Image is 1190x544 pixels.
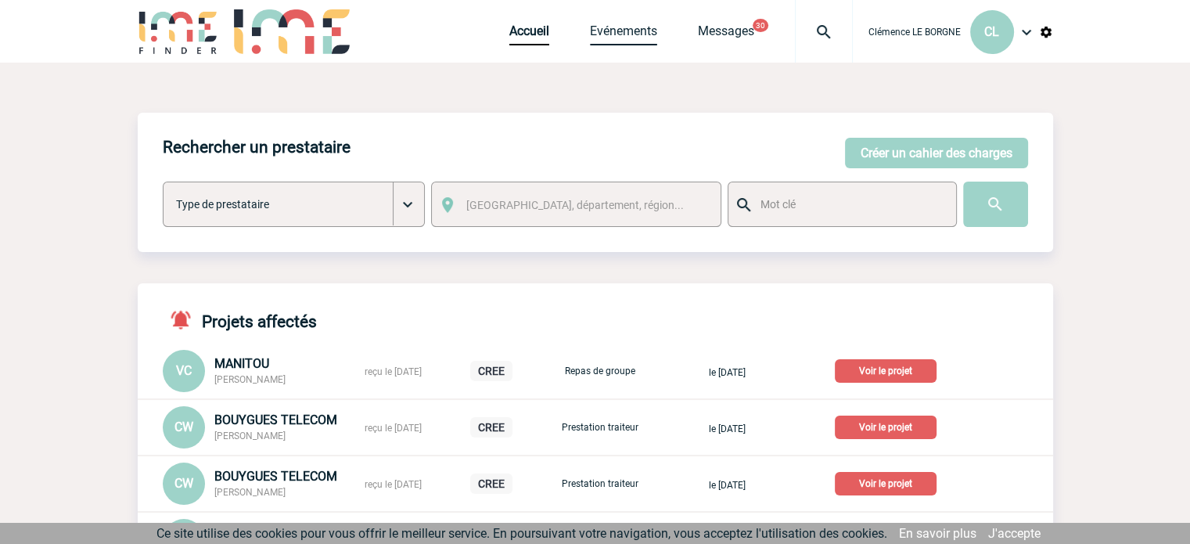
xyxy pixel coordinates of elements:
[709,423,746,434] span: le [DATE]
[835,472,937,495] p: Voir le projet
[138,9,219,54] img: IME-Finder
[163,308,317,331] h4: Projets affectés
[984,24,999,39] span: CL
[561,422,639,433] p: Prestation traiteur
[214,374,286,385] span: [PERSON_NAME]
[963,182,1028,227] input: Submit
[365,423,422,434] span: reçu le [DATE]
[590,23,657,45] a: Evénements
[466,199,684,211] span: [GEOGRAPHIC_DATA], département, région...
[709,367,746,378] span: le [DATE]
[753,19,768,32] button: 30
[698,23,754,45] a: Messages
[757,194,942,214] input: Mot clé
[174,476,193,491] span: CW
[174,420,193,434] span: CW
[835,416,937,439] p: Voir le projet
[470,417,512,438] p: CREE
[470,361,512,381] p: CREE
[169,308,202,331] img: notifications-active-24-px-r.png
[214,413,337,427] span: BOUYGUES TELECOM
[176,363,192,378] span: VC
[835,362,943,377] a: Voir le projet
[214,469,337,484] span: BOUYGUES TELECOM
[709,480,746,491] span: le [DATE]
[509,23,549,45] a: Accueil
[163,138,351,157] h4: Rechercher un prestataire
[835,359,937,383] p: Voir le projet
[365,479,422,490] span: reçu le [DATE]
[214,431,286,441] span: [PERSON_NAME]
[868,27,961,38] span: Clémence LE BORGNE
[899,526,976,541] a: En savoir plus
[835,419,943,434] a: Voir le projet
[988,526,1041,541] a: J'accepte
[561,478,639,489] p: Prestation traiteur
[365,366,422,377] span: reçu le [DATE]
[214,487,286,498] span: [PERSON_NAME]
[214,356,269,371] span: MANITOU
[470,474,512,494] p: CREE
[156,526,887,541] span: Ce site utilise des cookies pour vous offrir le meilleur service. En poursuivant votre navigation...
[561,366,639,376] p: Repas de groupe
[835,475,943,490] a: Voir le projet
